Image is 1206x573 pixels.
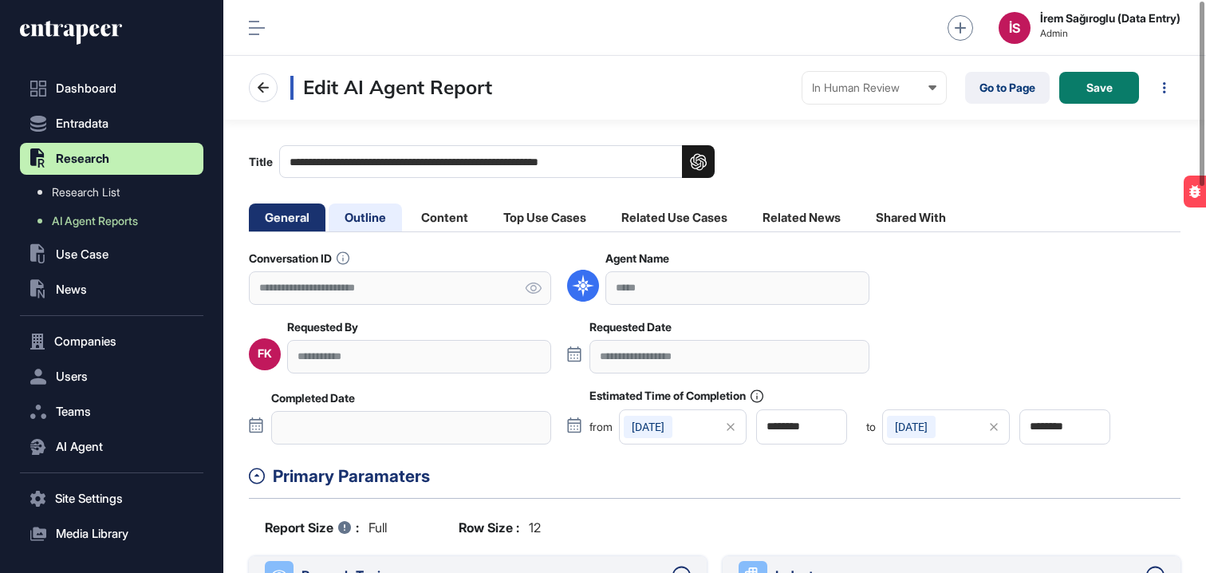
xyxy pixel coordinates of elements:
[249,145,715,178] label: Title
[605,252,669,265] label: Agent Name
[812,81,936,94] div: In Human Review
[271,392,355,405] label: Completed Date
[52,186,120,199] span: Research List
[20,361,203,393] button: Users
[20,518,203,550] button: Media Library
[249,251,349,265] label: Conversation ID
[56,117,108,130] span: Entradata
[1059,72,1139,104] button: Save
[405,204,484,231] li: Content
[56,441,103,453] span: AI Agent
[20,108,203,140] button: Entradata
[589,421,613,433] span: from
[258,347,272,360] div: FK
[56,152,109,165] span: Research
[56,405,91,418] span: Teams
[20,431,203,463] button: AI Agent
[866,421,876,433] span: to
[20,396,203,428] button: Teams
[28,207,203,235] a: AI Agent Reports
[459,518,519,537] b: Row Size :
[747,204,857,231] li: Related News
[249,204,325,231] li: General
[20,73,203,105] a: Dashboard
[329,204,402,231] li: Outline
[1040,28,1180,39] span: Admin
[55,492,123,505] span: Site Settings
[279,145,715,178] input: Title
[56,370,88,383] span: Users
[20,326,203,358] button: Companies
[265,518,359,537] b: Report Size :
[1040,12,1180,25] strong: İrem Sağıroglu (Data Entry)
[56,82,116,95] span: Dashboard
[265,518,387,537] div: full
[589,321,672,334] label: Requested Date
[20,239,203,271] button: Use Case
[487,204,602,231] li: Top Use Cases
[273,464,1180,489] div: Primary Paramaters
[20,483,203,515] button: Site Settings
[54,335,116,348] span: Companies
[860,204,962,231] li: Shared With
[624,416,672,438] div: [DATE]
[290,76,492,100] h3: Edit AI Agent Report
[999,12,1031,44] button: İS
[887,416,936,438] div: [DATE]
[56,283,87,296] span: News
[56,528,128,540] span: Media Library
[459,518,541,537] div: 12
[28,178,203,207] a: Research List
[56,248,108,261] span: Use Case
[20,274,203,306] button: News
[589,389,763,403] label: Estimated Time of Completion
[52,215,138,227] span: AI Agent Reports
[965,72,1050,104] a: Go to Page
[287,321,358,334] label: Requested By
[20,143,203,175] button: Research
[1086,82,1113,93] span: Save
[605,204,743,231] li: Related Use Cases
